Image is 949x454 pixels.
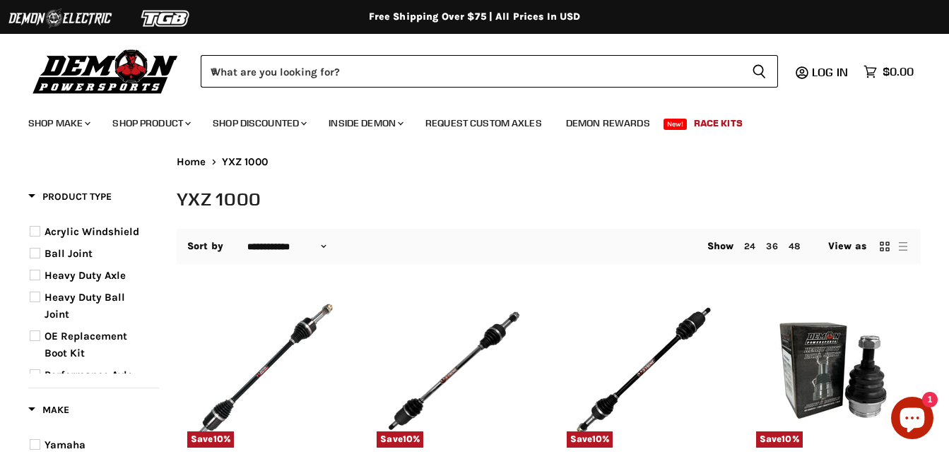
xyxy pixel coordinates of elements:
[756,431,803,447] span: Save %
[18,109,99,138] a: Shop Make
[828,241,866,252] span: View as
[567,294,721,448] a: Yamaha YXZ 1000R Demon Xtreme Heavy Duty Long Travel AxleSave10%
[707,240,734,252] span: Show
[213,434,223,444] span: 10
[789,241,800,251] a: 48
[766,241,777,251] a: 36
[377,431,423,447] span: Save %
[567,431,613,447] span: Save %
[683,109,753,138] a: Race Kits
[177,229,921,264] nav: Collection utilities
[177,156,206,168] a: Home
[201,55,778,88] form: Product
[187,294,341,448] img: Yamaha YXZ 1000R Demon Heavy Duty Axle
[45,247,93,260] span: Ball Joint
[45,438,86,451] span: Yamaha
[45,225,139,238] span: Acrylic Windshield
[377,294,531,448] a: Yamaha YXZ 1000R Demon Xtreme Heavy Duty Long Travel Axle Race Spec 4340Save10%
[187,241,223,252] label: Sort by
[201,55,741,88] input: When autocomplete results are available use up and down arrows to review and enter to select
[896,239,910,253] button: list view
[45,269,126,282] span: Heavy Duty Axle
[741,55,778,88] button: Search
[377,294,531,448] img: Yamaha YXZ 1000R Demon Xtreme Heavy Duty Long Travel Axle Race Spec 4340
[187,431,234,447] span: Save %
[806,66,856,78] a: Log in
[28,190,112,208] button: Filter by Product Type
[555,109,661,138] a: Demon Rewards
[28,46,183,96] img: Demon Powersports
[113,5,219,32] img: TGB Logo 2
[887,397,938,443] inbox-online-store-chat: Shopify online store chat
[102,109,199,138] a: Shop Product
[403,434,413,444] span: 10
[318,109,412,138] a: Inside Demon
[177,156,921,168] nav: Breadcrumbs
[664,119,688,130] span: New!
[187,294,341,448] a: Yamaha YXZ 1000R Demon Heavy Duty AxleSave10%
[878,239,892,253] button: grid view
[782,434,791,444] span: 10
[28,404,69,416] span: Make
[45,369,133,381] span: Performance Axle
[812,65,848,79] span: Log in
[756,294,910,448] a: Yamaha YXZ 1000R Demon Heavy Duty Ball JointSave10%
[756,294,910,448] img: Yamaha YXZ 1000R Demon Heavy Duty Ball Joint
[177,187,921,210] h1: YXZ 1000
[592,434,602,444] span: 10
[567,294,721,448] img: Yamaha YXZ 1000R Demon Xtreme Heavy Duty Long Travel Axle
[18,103,910,138] ul: Main menu
[856,61,921,82] a: $0.00
[744,241,755,251] a: 24
[45,291,125,321] span: Heavy Duty Ball Joint
[883,65,914,78] span: $0.00
[45,330,127,359] span: OE Replacement Boot Kit
[28,191,112,203] span: Product Type
[222,156,268,168] span: YXZ 1000
[28,403,69,421] button: Filter by Make
[7,5,113,32] img: Demon Electric Logo 2
[415,109,553,138] a: Request Custom Axles
[202,109,315,138] a: Shop Discounted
